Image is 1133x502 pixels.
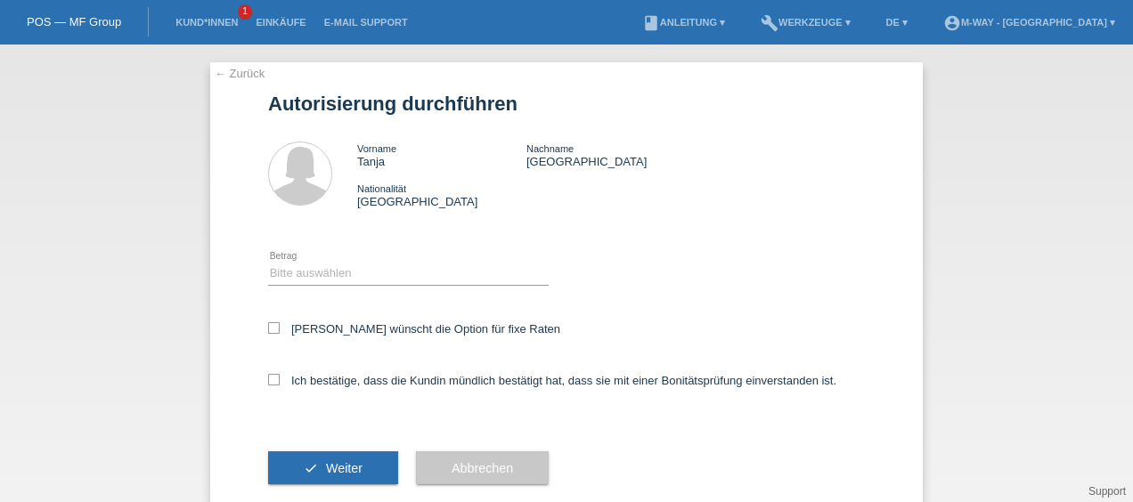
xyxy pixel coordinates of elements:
button: check Weiter [268,451,398,485]
div: Tanja [357,142,526,168]
div: [GEOGRAPHIC_DATA] [357,182,526,208]
a: ← Zurück [215,67,265,80]
span: Nationalität [357,183,406,194]
span: 1 [238,4,252,20]
span: Vorname [357,143,396,154]
span: Nachname [526,143,574,154]
i: account_circle [943,14,961,32]
i: book [642,14,660,32]
label: [PERSON_NAME] wünscht die Option für fixe Raten [268,322,560,336]
a: Support [1088,485,1126,498]
a: Kund*innen [167,17,247,28]
i: check [304,461,318,475]
button: Abbrechen [416,451,549,485]
div: [GEOGRAPHIC_DATA] [526,142,696,168]
span: Weiter [326,461,363,475]
a: buildWerkzeuge ▾ [752,17,860,28]
span: Abbrechen [452,461,513,475]
a: account_circlem-way - [GEOGRAPHIC_DATA] ▾ [934,17,1124,28]
a: Einkäufe [247,17,314,28]
a: bookAnleitung ▾ [633,17,734,28]
i: build [761,14,778,32]
a: DE ▾ [877,17,917,28]
a: POS — MF Group [27,15,121,28]
a: E-Mail Support [315,17,417,28]
h1: Autorisierung durchführen [268,93,865,115]
label: Ich bestätige, dass die Kundin mündlich bestätigt hat, dass sie mit einer Bonitätsprüfung einvers... [268,374,836,387]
